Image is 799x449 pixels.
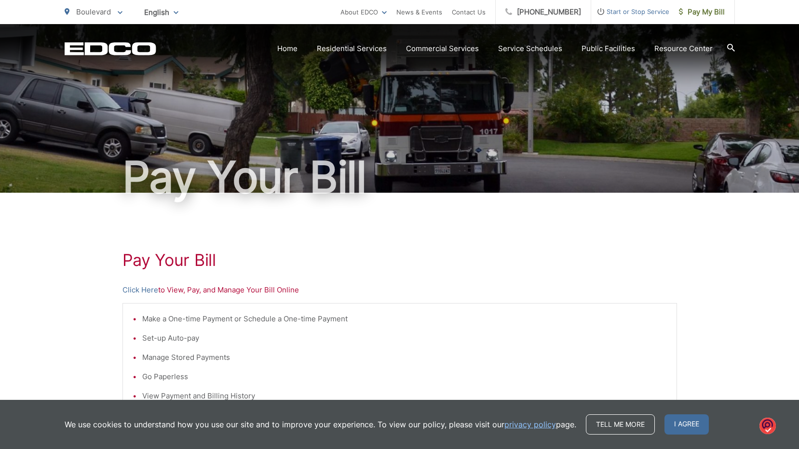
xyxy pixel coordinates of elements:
a: EDCD logo. Return to the homepage. [65,42,156,55]
a: Home [277,43,298,54]
span: I agree [664,414,709,435]
img: o1IwAAAABJRU5ErkJggg== [759,417,776,435]
span: Pay My Bill [679,6,725,18]
p: to View, Pay, and Manage Your Bill Online [122,284,677,296]
h1: Pay Your Bill [65,153,735,201]
a: Commercial Services [406,43,479,54]
li: View Payment and Billing History [142,390,667,402]
li: Make a One-time Payment or Schedule a One-time Payment [142,313,667,325]
span: Boulevard [76,7,111,16]
a: Service Schedules [498,43,562,54]
a: Click Here [122,284,158,296]
li: Go Paperless [142,371,667,383]
li: Set-up Auto-pay [142,332,667,344]
h1: Pay Your Bill [122,251,677,270]
a: Resource Center [654,43,713,54]
a: privacy policy [504,419,556,430]
a: Contact Us [452,6,486,18]
a: About EDCO [340,6,387,18]
a: Tell me more [586,414,655,435]
a: News & Events [396,6,442,18]
span: English [137,4,186,21]
li: Manage Stored Payments [142,352,667,363]
a: Public Facilities [582,43,635,54]
p: We use cookies to understand how you use our site and to improve your experience. To view our pol... [65,419,576,430]
a: Residential Services [317,43,387,54]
